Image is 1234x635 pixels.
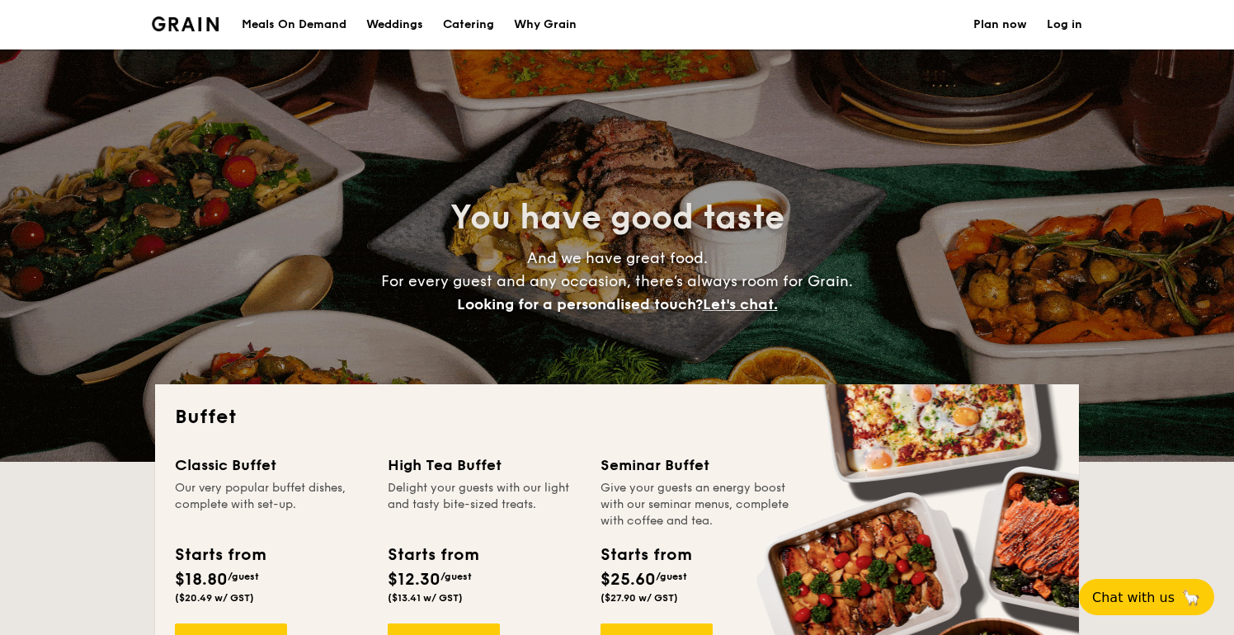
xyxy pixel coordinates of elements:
[388,543,478,567] div: Starts from
[388,454,581,477] div: High Tea Buffet
[601,543,690,567] div: Starts from
[175,480,368,529] div: Our very popular buffet dishes, complete with set-up.
[175,570,228,590] span: $18.80
[381,249,853,313] span: And we have great food. For every guest and any occasion, there’s always room for Grain.
[1079,579,1214,615] button: Chat with us🦙
[388,480,581,529] div: Delight your guests with our light and tasty bite-sized treats.
[152,16,219,31] img: Grain
[1092,590,1175,605] span: Chat with us
[228,571,259,582] span: /guest
[656,571,687,582] span: /guest
[450,198,784,238] span: You have good taste
[457,295,703,313] span: Looking for a personalised touch?
[175,454,368,477] div: Classic Buffet
[1181,588,1201,607] span: 🦙
[388,570,440,590] span: $12.30
[388,592,463,604] span: ($13.41 w/ GST)
[175,404,1059,430] h2: Buffet
[175,592,254,604] span: ($20.49 w/ GST)
[703,295,778,313] span: Let's chat.
[601,480,794,529] div: Give your guests an energy boost with our seminar menus, complete with coffee and tea.
[601,570,656,590] span: $25.60
[152,16,219,31] a: Logotype
[601,592,678,604] span: ($27.90 w/ GST)
[440,571,472,582] span: /guest
[175,543,265,567] div: Starts from
[601,454,794,477] div: Seminar Buffet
